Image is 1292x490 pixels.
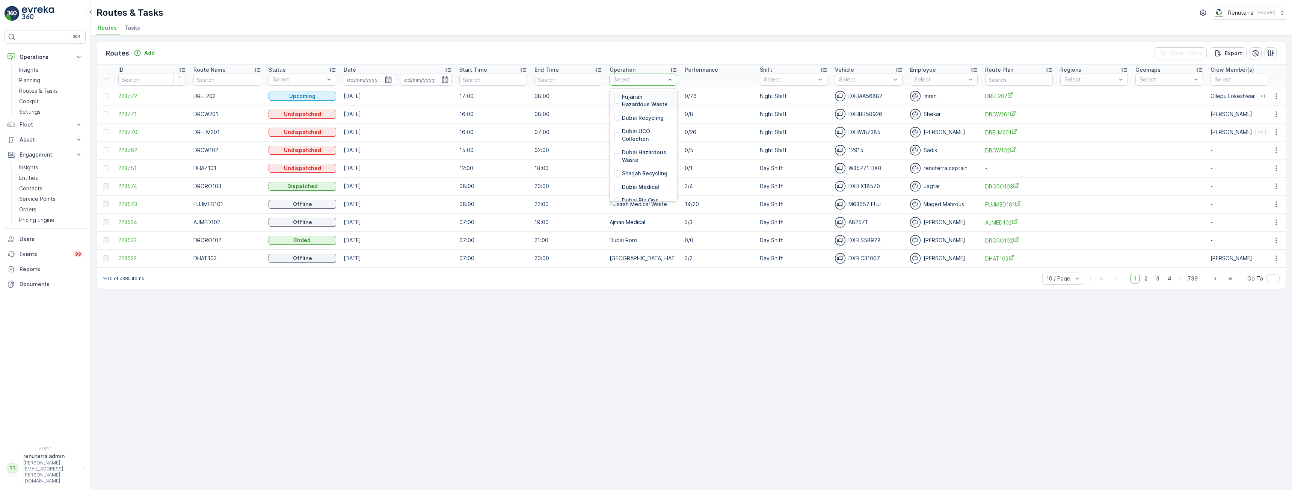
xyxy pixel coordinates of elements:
[16,96,86,107] a: Cockpit
[835,127,845,137] img: svg%3e
[534,66,559,74] p: End Time
[910,199,978,210] div: Maged Mahrous
[19,77,40,84] p: Planning
[22,6,54,21] img: logo_light-DOdMpM7g.png
[459,66,487,74] p: Start Time
[622,93,673,108] p: Fujairah Hazardous Waste
[985,110,1053,118] a: DRCW201
[193,74,261,86] input: Search
[534,146,602,154] p: 02:00
[193,182,261,190] p: DRORO103
[118,182,186,190] span: 223574
[459,110,527,118] p: 16:00
[910,199,921,210] img: svg%3e
[985,237,1053,244] a: DRORO102
[16,183,86,194] a: Contacts
[910,91,921,101] img: svg%3e
[340,249,456,267] td: [DATE]
[103,93,109,99] div: Toggle Row Selected
[1060,66,1081,74] p: Regions
[340,105,456,123] td: [DATE]
[1135,66,1161,74] p: Geomaps
[193,66,226,74] p: Route Name
[193,128,261,136] p: DRELM201
[914,76,966,83] p: Select
[910,235,978,246] div: [PERSON_NAME]
[760,182,827,190] p: Day Shift
[19,206,36,213] p: Orders
[610,219,677,226] p: Ajman Medical
[98,24,117,32] span: Routes
[118,92,186,100] a: 223772
[760,66,772,74] p: Shift
[534,219,602,226] p: 19:00
[20,265,83,273] p: Reports
[910,145,921,155] img: svg%3e
[103,147,109,153] div: Toggle Row Selected
[622,149,673,164] p: Dubai Hazardous Waste
[534,182,602,190] p: 20:00
[534,237,602,244] p: 21:00
[534,110,602,118] p: 08:00
[835,145,903,155] div: 12915
[1214,9,1225,17] img: Screenshot_2024-07-26_at_13.33.01.png
[1170,50,1202,57] p: Clear Filters
[835,181,845,191] img: svg%3e
[910,163,978,173] div: renuterra.captain
[5,117,86,132] button: Fleet
[23,460,80,484] p: [PERSON_NAME][EMAIL_ADDRESS][PERSON_NAME][DOMAIN_NAME]
[293,255,312,262] p: Offline
[287,182,318,190] p: Dispatched
[685,237,752,244] p: 0/0
[16,173,86,183] a: Entities
[5,277,86,292] a: Documents
[293,219,312,226] p: Offline
[73,34,80,40] p: ⌘B
[910,181,978,191] div: Jagtar
[1210,92,1255,100] p: Ollepu Lokeshwar
[1215,76,1266,83] p: Select
[118,219,186,226] span: 223524
[622,170,667,177] p: Sharjah Recycling
[1164,274,1175,283] span: 4
[610,237,677,244] p: Dubai Roro
[622,114,664,122] p: Dubai Recycling
[1210,128,1252,136] p: [PERSON_NAME]
[610,255,677,262] p: [GEOGRAPHIC_DATA] HAT
[459,182,527,190] p: 08:00
[118,74,186,86] input: Search
[910,235,921,246] img: svg%3e
[459,219,527,226] p: 07:00
[760,92,827,100] p: Night Shift
[459,74,527,86] input: Search
[1210,47,1247,59] button: Export
[835,109,903,119] div: DXBBB58926
[985,164,1053,172] p: -
[985,219,1053,226] a: AJMED102
[760,146,827,154] p: Night Shift
[685,92,752,100] p: 0/76
[293,201,312,208] p: Offline
[16,204,86,215] a: Orders
[340,141,456,159] td: [DATE]
[985,182,1053,190] a: DRORO103
[1184,274,1201,283] span: 739
[118,237,186,244] a: 223523
[835,163,845,173] img: svg%3e
[1247,275,1263,282] span: Go To
[118,201,186,208] a: 223573
[835,253,845,264] img: svg%3e
[1064,76,1116,83] p: Select
[1210,219,1278,226] p: -
[103,165,109,171] div: Toggle Row Selected
[397,75,399,84] p: -
[269,182,336,191] button: Dispatched
[118,66,124,74] p: ID
[269,92,336,101] button: Upcoming
[103,129,109,135] div: Toggle Row Selected
[985,255,1053,262] span: DHAT103
[622,128,673,143] p: Dubai UCO Collection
